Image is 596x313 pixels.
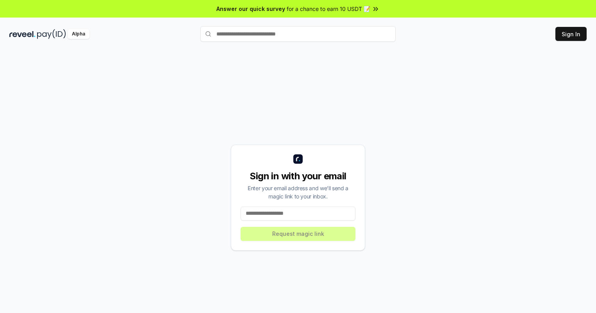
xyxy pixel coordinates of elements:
img: reveel_dark [9,29,36,39]
img: logo_small [293,154,303,164]
img: pay_id [37,29,66,39]
span: Answer our quick survey [216,5,285,13]
div: Alpha [68,29,89,39]
div: Sign in with your email [241,170,355,182]
button: Sign In [555,27,587,41]
div: Enter your email address and we’ll send a magic link to your inbox. [241,184,355,200]
span: for a chance to earn 10 USDT 📝 [287,5,370,13]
